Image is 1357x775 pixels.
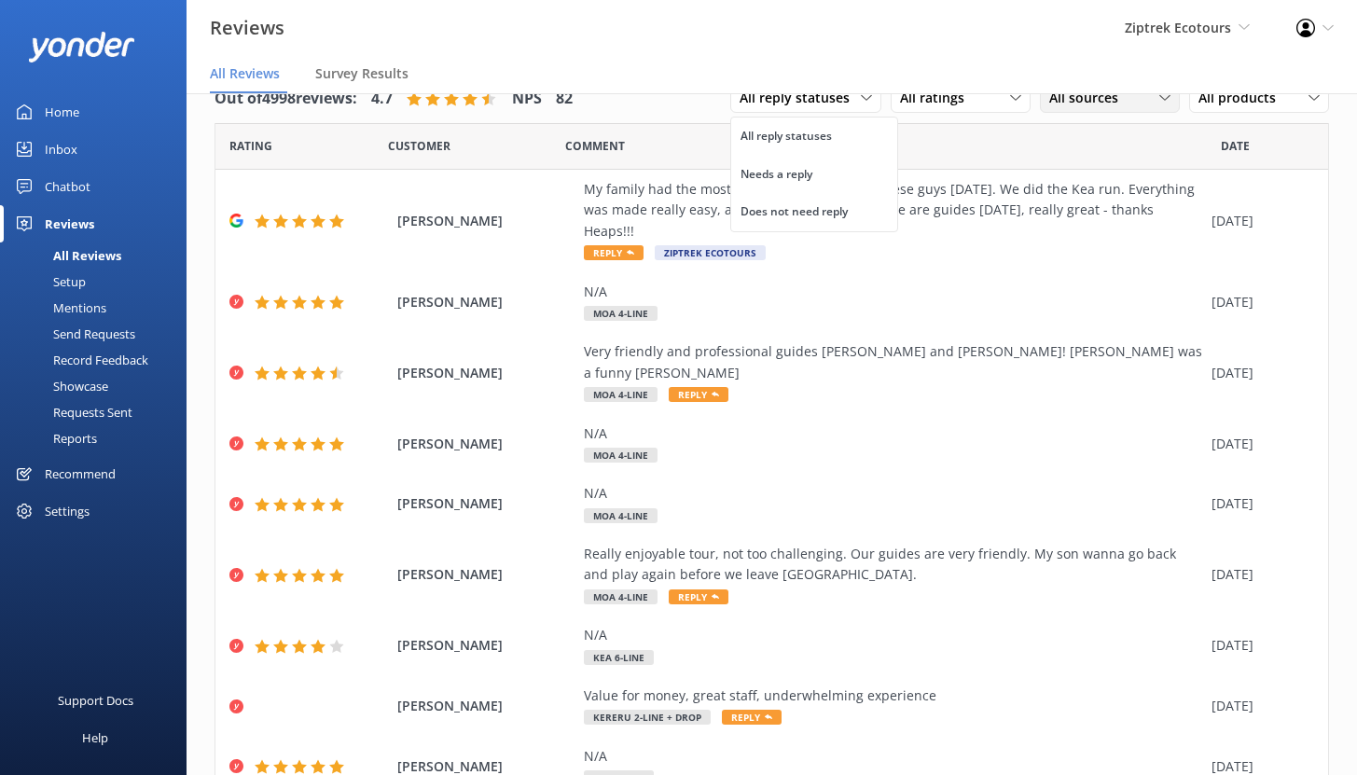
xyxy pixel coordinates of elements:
[584,448,658,463] span: Moa 4-Line
[900,88,976,108] span: All ratings
[45,131,77,168] div: Inbox
[741,202,848,221] div: Does not need reply
[584,245,644,260] span: Reply
[11,295,187,321] a: Mentions
[722,710,782,725] span: Reply
[584,625,1202,645] div: N/A
[388,137,450,155] span: Date
[584,746,1202,767] div: N/A
[584,341,1202,383] div: Very friendly and professional guides [PERSON_NAME] and [PERSON_NAME]! [PERSON_NAME] was a funny ...
[11,425,97,451] div: Reports
[584,508,658,523] span: Moa 4-Line
[82,719,108,756] div: Help
[11,373,108,399] div: Showcase
[58,682,133,719] div: Support Docs
[215,87,357,111] h4: Out of 4998 reviews:
[11,242,121,269] div: All Reviews
[45,205,94,242] div: Reviews
[565,137,625,155] span: Question
[371,87,393,111] h4: 4.7
[210,13,284,43] h3: Reviews
[11,321,135,347] div: Send Requests
[11,347,148,373] div: Record Feedback
[315,64,408,83] span: Survey Results
[11,242,187,269] a: All Reviews
[741,165,812,184] div: Needs a reply
[11,399,187,425] a: Requests Sent
[584,387,658,402] span: Moa 4-Line
[397,493,575,514] span: [PERSON_NAME]
[11,425,187,451] a: Reports
[45,492,90,530] div: Settings
[584,282,1202,302] div: N/A
[1212,434,1305,454] div: [DATE]
[584,179,1202,242] div: My family had the most amazing fun time with these guys [DATE]. We did the Kea run. Everything wa...
[512,87,542,111] h4: NPS
[740,88,861,108] span: All reply statuses
[11,321,187,347] a: Send Requests
[28,32,135,62] img: yonder-white-logo.png
[397,635,575,656] span: [PERSON_NAME]
[45,455,116,492] div: Recommend
[11,295,106,321] div: Mentions
[397,292,575,312] span: [PERSON_NAME]
[45,93,79,131] div: Home
[584,544,1202,586] div: Really enjoyable tour, not too challenging. Our guides are very friendly. My son wanna go back an...
[1198,88,1287,108] span: All products
[584,589,658,604] span: Moa 4-Line
[45,168,90,205] div: Chatbot
[584,710,711,725] span: Kereru 2-Line + Drop
[584,685,1202,706] div: Value for money, great staff, underwhelming experience
[397,434,575,454] span: [PERSON_NAME]
[669,387,728,402] span: Reply
[1221,137,1250,155] span: Date
[11,347,187,373] a: Record Feedback
[397,363,575,383] span: [PERSON_NAME]
[1049,88,1129,108] span: All sources
[584,423,1202,444] div: N/A
[11,399,132,425] div: Requests Sent
[669,589,728,604] span: Reply
[1212,292,1305,312] div: [DATE]
[11,269,187,295] a: Setup
[397,564,575,585] span: [PERSON_NAME]
[11,373,187,399] a: Showcase
[1212,696,1305,716] div: [DATE]
[1212,635,1305,656] div: [DATE]
[1125,19,1231,36] span: Ziptrek Ecotours
[556,87,573,111] h4: 82
[1212,363,1305,383] div: [DATE]
[229,137,272,155] span: Date
[210,64,280,83] span: All Reviews
[397,211,575,231] span: [PERSON_NAME]
[397,696,575,716] span: [PERSON_NAME]
[11,269,86,295] div: Setup
[655,245,766,260] span: Ziptrek Ecotours
[584,483,1202,504] div: N/A
[1212,211,1305,231] div: [DATE]
[584,650,654,665] span: Kea 6-Line
[741,127,832,145] div: All reply statuses
[584,306,658,321] span: Moa 4-Line
[1212,493,1305,514] div: [DATE]
[1212,564,1305,585] div: [DATE]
